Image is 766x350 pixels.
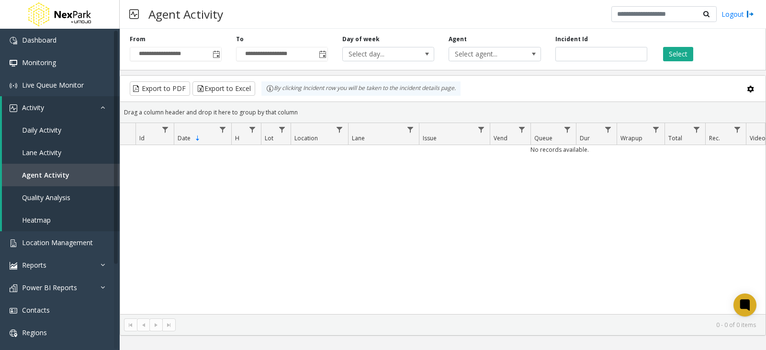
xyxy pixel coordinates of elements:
a: H Filter Menu [246,123,259,136]
span: Select agent... [449,47,522,61]
span: Agent Activity [22,170,69,180]
span: Location [294,134,318,142]
label: To [236,35,244,44]
span: Reports [22,260,46,270]
img: infoIcon.svg [266,85,274,92]
span: Select day... [343,47,416,61]
a: Issue Filter Menu [475,123,488,136]
span: Wrapup [620,134,642,142]
button: Export to Excel [192,81,255,96]
a: Dur Filter Menu [602,123,615,136]
label: Agent [449,35,467,44]
span: Toggle popup [211,47,221,61]
a: Heatmap [2,209,120,231]
span: Vend [494,134,507,142]
span: Live Queue Monitor [22,80,84,90]
img: 'icon' [10,59,17,67]
img: 'icon' [10,284,17,292]
label: From [130,35,146,44]
span: Heatmap [22,215,51,225]
div: Data table [120,123,766,314]
span: Lane Activity [22,148,61,157]
a: Id Filter Menu [159,123,172,136]
a: Quality Analysis [2,186,120,209]
span: Contacts [22,305,50,315]
a: Wrapup Filter Menu [650,123,663,136]
img: 'icon' [10,307,17,315]
span: Date [178,134,191,142]
a: Lot Filter Menu [276,123,289,136]
div: Drag a column header and drop it here to group by that column [120,104,766,121]
h3: Agent Activity [144,2,228,26]
a: Rec. Filter Menu [731,123,744,136]
span: Daily Activity [22,125,61,135]
a: Date Filter Menu [216,123,229,136]
img: pageIcon [129,2,139,26]
span: Video [750,134,766,142]
a: Lane Filter Menu [404,123,417,136]
span: Location Management [22,238,93,247]
img: 'icon' [10,239,17,247]
button: Export to PDF [130,81,190,96]
span: Lane [352,134,365,142]
a: Location Filter Menu [333,123,346,136]
img: 'icon' [10,262,17,270]
span: Id [139,134,145,142]
img: logout [746,9,754,19]
a: Agent Activity [2,164,120,186]
a: Daily Activity [2,119,120,141]
span: Sortable [194,135,202,142]
span: H [235,134,239,142]
span: Toggle popup [317,47,327,61]
img: 'icon' [10,329,17,337]
button: Select [663,47,693,61]
label: Day of week [342,35,380,44]
a: Activity [2,96,120,119]
a: Total Filter Menu [690,123,703,136]
a: Vend Filter Menu [516,123,529,136]
span: Activity [22,103,44,112]
a: Queue Filter Menu [561,123,574,136]
span: Quality Analysis [22,193,70,202]
img: 'icon' [10,37,17,45]
span: Rec. [709,134,720,142]
a: Lane Activity [2,141,120,164]
span: Regions [22,328,47,337]
span: Queue [534,134,552,142]
span: Dur [580,134,590,142]
span: Monitoring [22,58,56,67]
a: Logout [721,9,754,19]
span: Lot [265,134,273,142]
span: Power BI Reports [22,283,77,292]
span: Dashboard [22,35,56,45]
span: Total [668,134,682,142]
div: By clicking Incident row you will be taken to the incident details page. [261,81,461,96]
span: Issue [423,134,437,142]
img: 'icon' [10,104,17,112]
label: Incident Id [555,35,588,44]
img: 'icon' [10,82,17,90]
kendo-pager-info: 0 - 0 of 0 items [181,321,756,329]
